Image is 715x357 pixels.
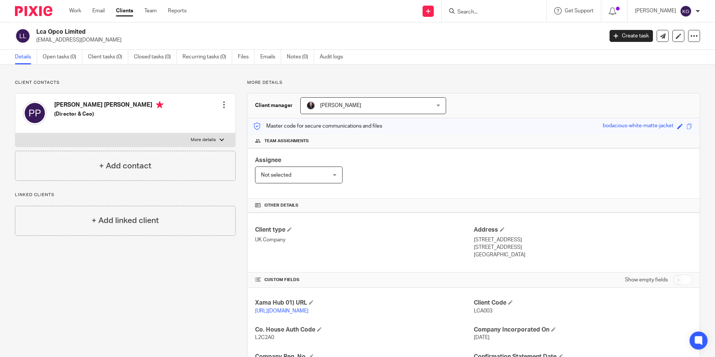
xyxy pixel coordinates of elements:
[253,122,382,130] p: Master code for secure communications and files
[182,50,232,64] a: Recurring tasks (0)
[306,101,315,110] img: MicrosoftTeams-image.jfif
[92,7,105,15] a: Email
[238,50,255,64] a: Files
[247,80,700,86] p: More details
[92,215,159,226] h4: + Add linked client
[54,101,163,110] h4: [PERSON_NAME] [PERSON_NAME]
[474,226,692,234] h4: Address
[457,9,524,16] input: Search
[260,50,281,64] a: Emails
[565,8,593,13] span: Get Support
[15,6,52,16] img: Pixie
[69,7,81,15] a: Work
[15,80,236,86] p: Client contacts
[680,5,692,17] img: svg%3E
[287,50,314,64] a: Notes (0)
[255,157,281,163] span: Assignee
[264,202,298,208] span: Other details
[36,28,486,36] h2: Lca Opco Limited
[116,7,133,15] a: Clients
[36,36,598,44] p: [EMAIL_ADDRESS][DOMAIN_NAME]
[320,103,361,108] span: [PERSON_NAME]
[134,50,177,64] a: Closed tasks (0)
[15,192,236,198] p: Linked clients
[255,226,473,234] h4: Client type
[603,122,673,131] div: bodacious-white-matte-jacket
[15,50,37,64] a: Details
[635,7,676,15] p: [PERSON_NAME]
[255,236,473,244] p: UK Company
[191,137,216,143] p: More details
[23,101,47,125] img: svg%3E
[474,326,692,334] h4: Company Incorporated On
[255,277,473,283] h4: CUSTOM FIELDS
[255,326,473,334] h4: Co. House Auth Code
[99,160,151,172] h4: + Add contact
[320,50,349,64] a: Audit logs
[156,101,163,109] i: Primary
[88,50,128,64] a: Client tasks (0)
[474,236,692,244] p: [STREET_ADDRESS]
[54,110,163,118] h5: (Director & Ceo)
[474,251,692,259] p: [GEOGRAPHIC_DATA]
[474,335,490,340] span: [DATE]
[168,7,187,15] a: Reports
[474,299,692,307] h4: Client Code
[15,28,31,44] img: svg%3E
[625,276,668,284] label: Show empty fields
[255,308,309,314] a: [URL][DOMAIN_NAME]
[261,173,291,178] span: Not selected
[144,7,157,15] a: Team
[474,244,692,251] p: [STREET_ADDRESS]
[255,299,473,307] h4: Xama Hub 01) URL
[264,138,309,144] span: Team assignments
[255,335,274,340] span: L2C2A0
[610,30,653,42] a: Create task
[43,50,82,64] a: Open tasks (0)
[474,308,492,314] span: LCA003
[255,102,293,109] h3: Client manager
